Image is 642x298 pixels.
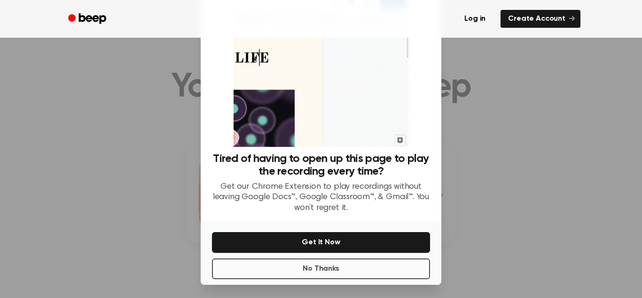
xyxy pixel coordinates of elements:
button: Get It Now [212,232,430,253]
a: Create Account [501,10,580,28]
button: No Thanks [212,258,430,279]
p: Get our Chrome Extension to play recordings without leaving Google Docs™, Google Classroom™, & Gm... [212,182,430,214]
a: Log in [455,8,495,30]
h3: Tired of having to open up this page to play the recording every time? [212,153,430,178]
a: Beep [62,10,115,28]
